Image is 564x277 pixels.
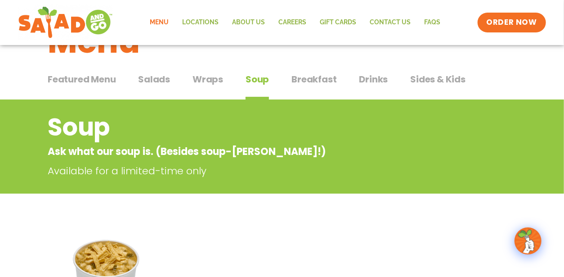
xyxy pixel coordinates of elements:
span: Sides & Kids [410,73,466,86]
a: ORDER NOW [478,13,546,32]
p: Ask what our soup is. (Besides soup-[PERSON_NAME]!) [48,144,444,159]
span: Drinks [359,73,388,86]
a: About Us [225,12,272,33]
img: wpChatIcon [515,228,541,254]
a: Careers [272,12,313,33]
div: Tabbed content [48,69,516,100]
span: Soup [246,73,269,86]
span: Featured Menu [48,73,116,86]
span: ORDER NOW [487,17,537,28]
img: new-SAG-logo-768×292 [18,5,113,41]
a: FAQs [417,12,447,33]
span: Wraps [192,73,223,86]
h2: Soup [48,109,444,145]
a: Contact Us [363,12,417,33]
a: Menu [143,12,175,33]
nav: Menu [143,12,447,33]
span: Salads [138,73,170,86]
span: Breakfast [291,73,336,86]
p: Available for a limited-time only [48,163,448,178]
a: Locations [175,12,225,33]
a: GIFT CARDS [313,12,363,33]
